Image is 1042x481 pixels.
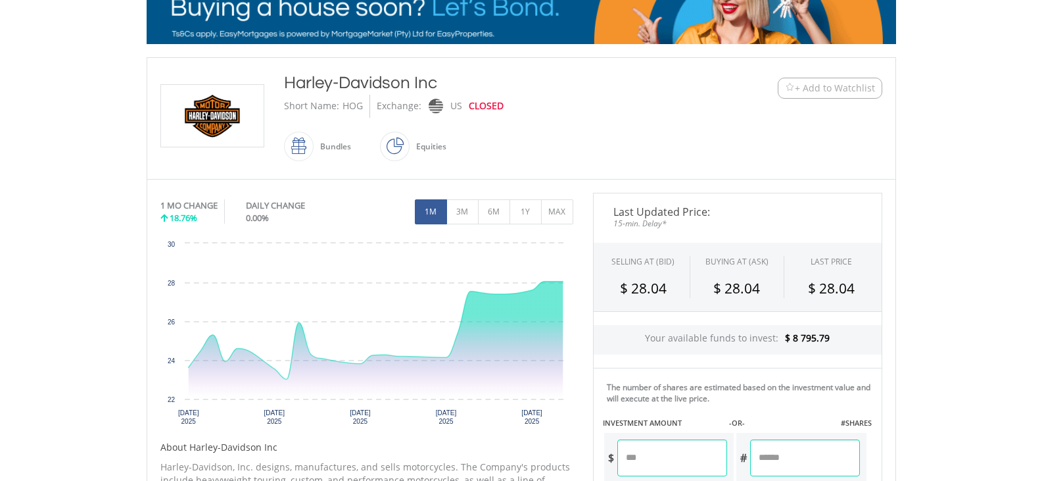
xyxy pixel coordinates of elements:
div: SELLING AT (BID) [611,256,675,267]
div: Chart. Highcharts interactive chart. [160,237,573,434]
text: [DATE] 2025 [178,409,199,425]
div: US [450,95,462,118]
img: nasdaq.png [428,99,442,114]
div: Harley-Davidson Inc [284,71,697,95]
div: HOG [343,95,363,118]
svg: Interactive chart [160,237,573,434]
span: + Add to Watchlist [795,82,875,95]
span: $ 28.04 [808,279,855,297]
span: 0.00% [246,212,269,224]
text: 30 [167,241,175,248]
text: 26 [167,318,175,326]
button: MAX [541,199,573,224]
div: Exchange: [377,95,421,118]
span: $ 28.04 [620,279,667,297]
text: 28 [167,280,175,287]
span: $ 28.04 [713,279,760,297]
label: INVESTMENT AMOUNT [603,418,682,428]
button: 3M [446,199,479,224]
span: Last Updated Price: [604,207,872,217]
text: [DATE] 2025 [350,409,371,425]
button: 1Y [509,199,542,224]
button: 6M [478,199,510,224]
text: [DATE] 2025 [435,409,456,425]
div: Your available funds to invest: [594,325,882,355]
div: Short Name: [284,95,339,118]
h5: About Harley-Davidson Inc [160,441,573,454]
span: 18.76% [170,212,197,224]
text: [DATE] 2025 [264,409,285,425]
div: Bundles [314,131,351,163]
div: # [736,440,750,476]
div: LAST PRICE [811,256,852,267]
img: Watchlist [785,83,795,93]
span: 15-min. Delay* [604,217,872,230]
button: 1M [415,199,447,224]
img: EQU.US.HOG.png [163,85,262,147]
label: #SHARES [841,418,872,428]
span: $ 8 795.79 [785,332,830,344]
div: 1 MO CHANGE [160,199,218,212]
div: DAILY CHANGE [246,199,349,212]
text: 22 [167,396,175,403]
text: 24 [167,357,175,365]
label: -OR- [729,418,745,428]
div: $ [604,440,617,476]
div: CLOSED [469,95,504,118]
div: The number of shares are estimated based on the investment value and will execute at the live price. [607,382,876,404]
button: Watchlist + Add to Watchlist [778,78,882,99]
div: Equities [410,131,446,163]
span: BUYING AT (ASK) [705,256,769,267]
text: [DATE] 2025 [521,409,542,425]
